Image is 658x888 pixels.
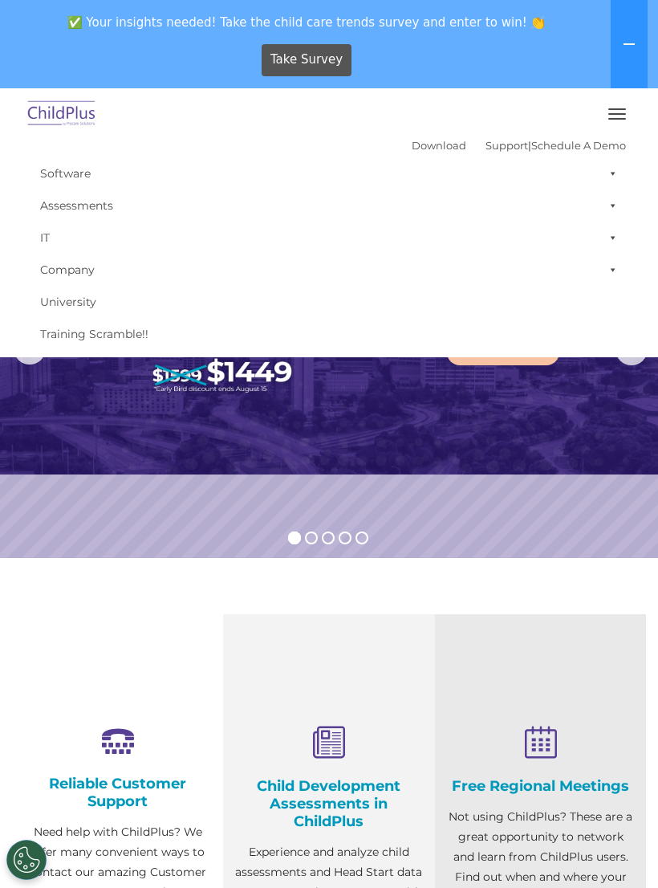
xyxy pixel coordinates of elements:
iframe: Chat Widget [388,715,658,888]
h4: Reliable Customer Support [24,775,211,810]
a: Download [412,139,466,152]
a: Training Scramble!! [32,318,626,350]
a: Schedule A Demo [531,139,626,152]
a: Software [32,157,626,189]
a: Assessments [32,189,626,222]
a: University [32,286,626,318]
a: IT [32,222,626,254]
h4: Child Development Assessments in ChildPlus [235,777,422,830]
a: Take Survey [262,44,352,76]
a: Support [485,139,528,152]
a: Company [32,254,626,286]
img: ChildPlus by Procare Solutions [24,96,100,133]
span: Take Survey [270,46,343,74]
font: | [412,139,626,152]
button: Cookies Settings [6,840,47,880]
span: ✅ Your insights needed! Take the child care trends survey and enter to win! 👏 [6,6,607,38]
